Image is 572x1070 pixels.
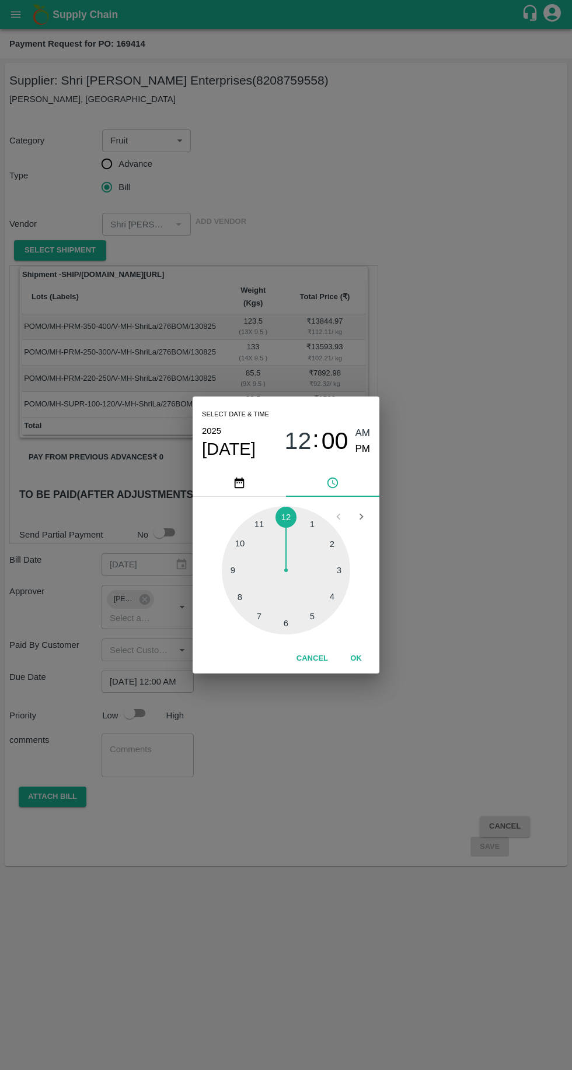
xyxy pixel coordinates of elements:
span: Select date & time [202,406,269,423]
button: 2025 [202,423,221,438]
button: AM [355,426,371,441]
span: 12 [285,427,312,455]
button: 00 [322,426,348,457]
button: OK [337,648,375,669]
span: 00 [322,427,348,455]
button: [DATE] [202,438,256,459]
button: 12 [285,426,312,457]
button: pick time [286,469,379,497]
button: Cancel [292,648,333,669]
span: : [312,426,319,457]
button: Open next view [350,506,372,528]
button: pick date [193,469,286,497]
button: PM [355,441,371,457]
